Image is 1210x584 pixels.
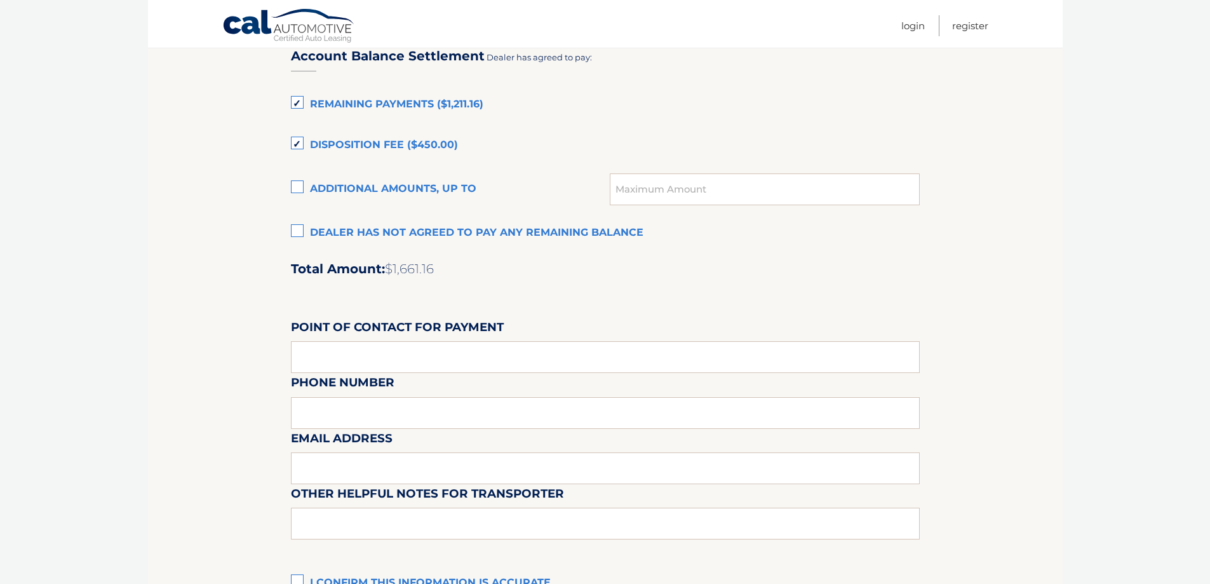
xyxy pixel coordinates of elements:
a: Login [901,15,925,36]
label: Other helpful notes for transporter [291,484,564,508]
h3: Account Balance Settlement [291,48,485,64]
span: $1,661.16 [385,261,434,276]
label: Disposition Fee ($450.00) [291,133,920,158]
label: Dealer has not agreed to pay any remaining balance [291,221,920,246]
span: Dealer has agreed to pay: [487,52,592,62]
a: Register [952,15,988,36]
label: Additional amounts, up to [291,177,610,202]
label: Email Address [291,429,393,452]
h2: Total Amount: [291,261,920,277]
label: Remaining Payments ($1,211.16) [291,92,920,118]
input: Maximum Amount [610,173,919,205]
a: Cal Automotive [222,8,356,45]
label: Point of Contact for Payment [291,318,504,341]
